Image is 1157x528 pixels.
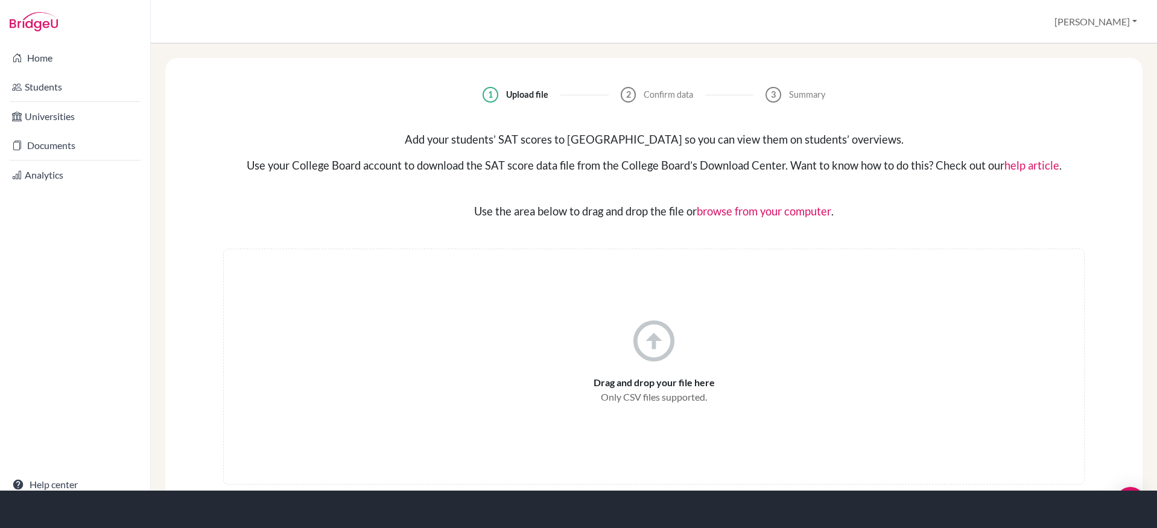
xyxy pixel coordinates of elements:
[2,163,148,187] a: Analytics
[2,75,148,99] a: Students
[223,132,1085,148] div: Add your students’ SAT scores to [GEOGRAPHIC_DATA] so you can view them on students’ overviews.
[697,205,831,218] a: browse from your computer
[766,87,781,103] div: 3
[1116,487,1145,516] div: Open Intercom Messenger
[621,87,636,103] div: 2
[594,375,715,390] span: Drag and drop your file here
[2,472,148,497] a: Help center
[2,46,148,70] a: Home
[10,12,58,31] img: Bridge-U
[2,104,148,129] a: Universities
[789,88,825,101] div: Summary
[506,88,548,101] div: Upload file
[1004,159,1059,172] a: help article
[483,87,498,103] div: 1
[601,390,707,404] span: Only CSV files supported.
[223,157,1085,174] div: Use your College Board account to download the SAT score data file from the College Board’s Downl...
[2,133,148,157] a: Documents
[644,88,693,101] div: Confirm data
[629,316,679,366] i: arrow_circle_up
[1049,10,1143,33] button: [PERSON_NAME]
[223,203,1085,220] div: Use the area below to drag and drop the file or .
